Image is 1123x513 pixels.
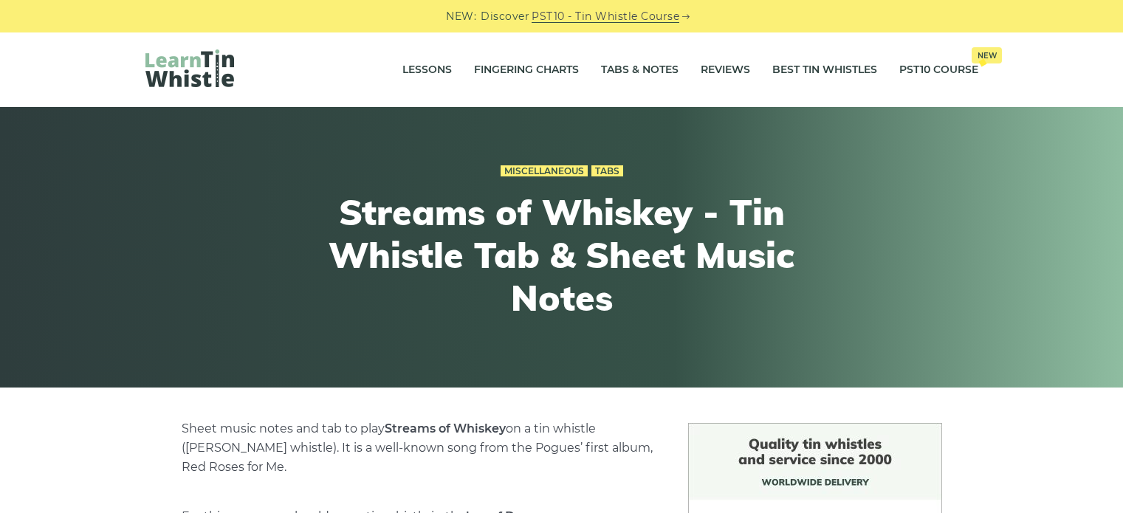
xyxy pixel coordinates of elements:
[701,52,750,89] a: Reviews
[474,52,579,89] a: Fingering Charts
[591,165,623,177] a: Tabs
[972,47,1002,63] span: New
[402,52,452,89] a: Lessons
[601,52,679,89] a: Tabs & Notes
[501,165,588,177] a: Miscellaneous
[772,52,877,89] a: Best Tin Whistles
[145,49,234,87] img: LearnTinWhistle.com
[385,421,506,435] strong: Streams of Whiskey
[182,419,653,477] p: Sheet music notes and tab to play on a tin whistle ([PERSON_NAME] whistle). It is a well-known so...
[899,52,978,89] a: PST10 CourseNew
[290,191,834,319] h1: Streams of Whiskey - Tin Whistle Tab & Sheet Music Notes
